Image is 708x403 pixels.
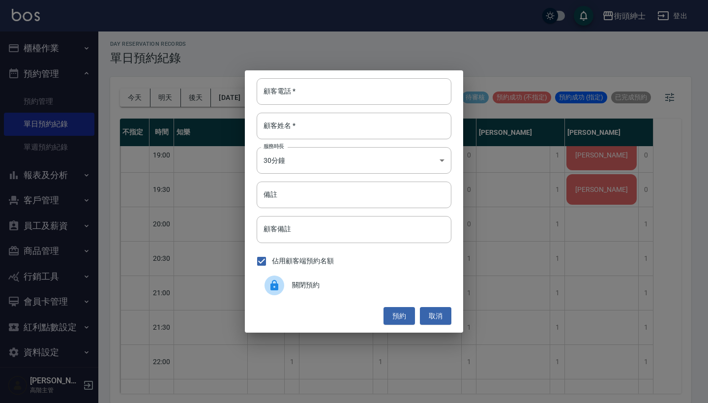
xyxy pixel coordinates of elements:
div: 關閉預約 [257,272,451,299]
div: 30分鐘 [257,147,451,174]
button: 取消 [420,307,451,325]
label: 服務時長 [264,143,284,150]
span: 佔用顧客端預約名額 [272,256,334,266]
span: 關閉預約 [292,280,443,290]
button: 預約 [383,307,415,325]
